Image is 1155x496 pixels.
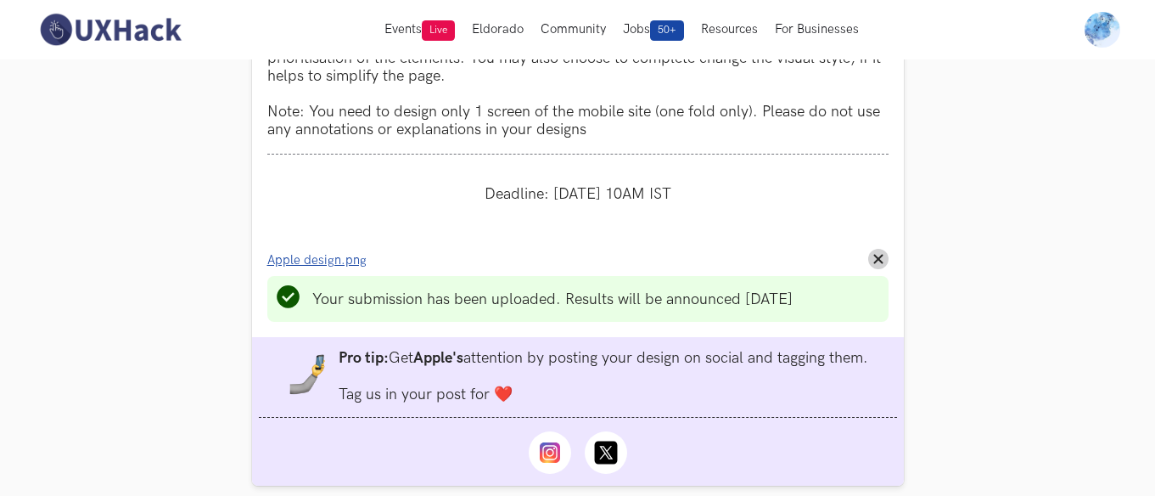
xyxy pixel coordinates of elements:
a: Apple design.png [267,251,377,268]
li: Get attention by posting your design on social and tagging them. Tag us in your post for ❤️ [339,349,868,403]
img: Your profile pic [1085,12,1120,48]
li: Your submission has been uploaded. Results will be announced [DATE] [312,290,793,308]
span: 50+ [650,20,684,41]
span: Live [422,20,455,41]
img: mobile-in-hand.png [288,354,328,395]
img: UXHack-logo.png [35,12,186,48]
strong: Pro tip: [339,349,389,367]
strong: Apple's [413,349,463,367]
span: Apple design.png [267,253,367,268]
div: Deadline: [DATE] 10AM IST [267,170,889,218]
